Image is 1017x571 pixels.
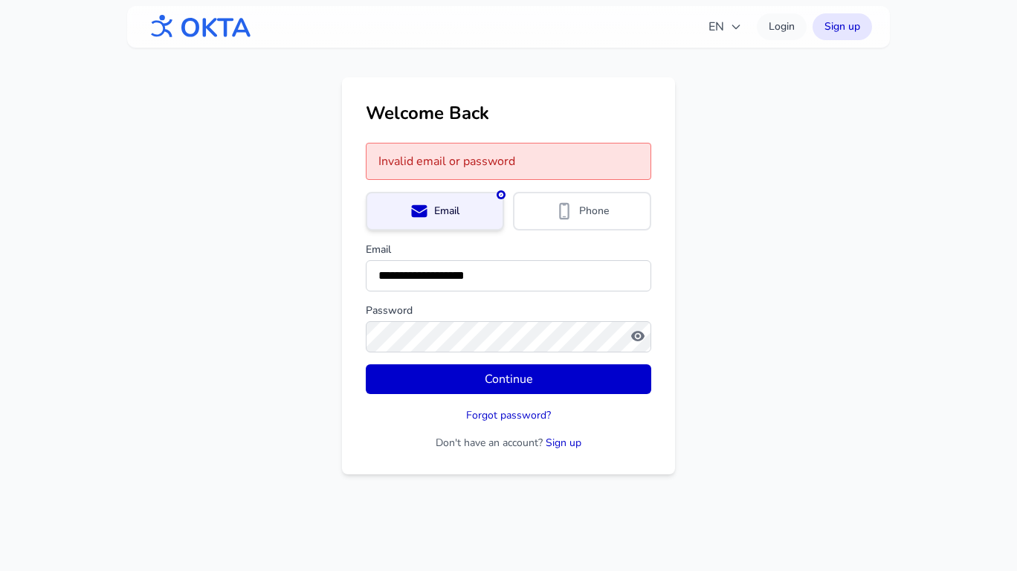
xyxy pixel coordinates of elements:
[366,143,651,180] div: Invalid email or password
[708,18,742,36] span: EN
[366,303,651,318] label: Password
[700,12,751,42] button: EN
[466,408,551,423] button: Forgot password?
[434,204,459,219] span: Email
[366,242,651,257] label: Email
[579,204,609,219] span: Phone
[366,101,651,125] h1: Welcome Back
[366,436,651,451] p: Don't have an account?
[145,7,252,46] img: OKTA logo
[366,364,651,394] button: Continue
[813,13,872,40] a: Sign up
[546,436,581,450] a: Sign up
[757,13,807,40] a: Login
